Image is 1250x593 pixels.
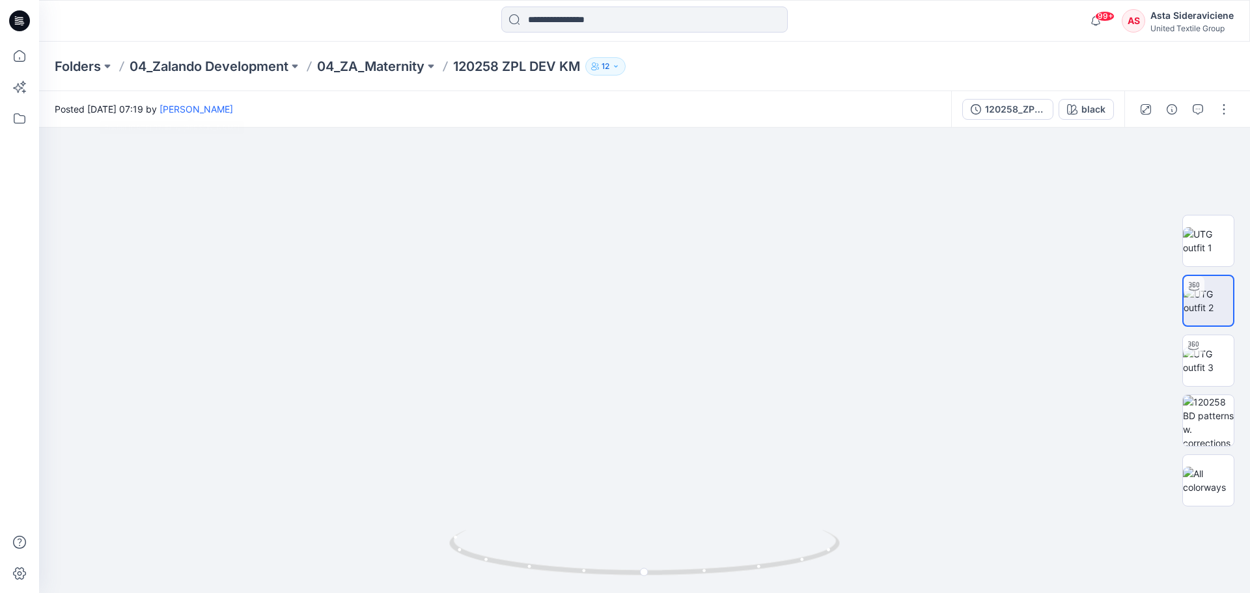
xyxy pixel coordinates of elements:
[602,59,609,74] p: 12
[1183,347,1234,374] img: UTG outfit 3
[1150,8,1234,23] div: Asta Sideraviciene
[130,57,288,76] a: 04_Zalando Development
[985,102,1045,117] div: 120258_ZPL_2DEV_BD_AT w. BD corrections
[1095,11,1115,21] span: 99+
[1081,102,1105,117] div: black
[317,57,424,76] a: 04_ZA_Maternity
[1183,227,1234,255] img: UTG outfit 1
[149,16,1140,593] img: eyJhbGciOiJIUzI1NiIsImtpZCI6IjAiLCJzbHQiOiJzZXMiLCJ0eXAiOiJKV1QifQ.eyJkYXRhIjp7InR5cGUiOiJzdG9yYW...
[453,57,580,76] p: 120258 ZPL DEV KM
[962,99,1053,120] button: 120258_ZPL_2DEV_BD_AT w. BD corrections
[1183,395,1234,446] img: 120258 BD patterns w. corrections
[55,102,233,116] span: Posted [DATE] 07:19 by
[1183,467,1234,494] img: All colorways
[55,57,101,76] a: Folders
[160,103,233,115] a: [PERSON_NAME]
[1122,9,1145,33] div: AS
[585,57,626,76] button: 12
[1150,23,1234,33] div: United Textile Group
[1184,287,1233,314] img: UTG outfit 2
[1161,99,1182,120] button: Details
[1059,99,1114,120] button: black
